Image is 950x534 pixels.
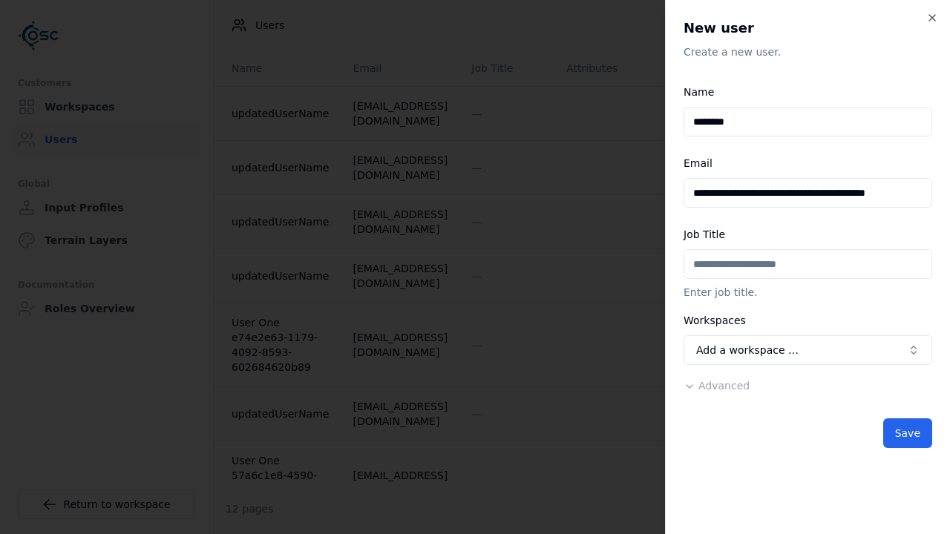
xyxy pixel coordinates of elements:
[684,378,750,393] button: Advanced
[684,18,932,39] h2: New user
[684,228,725,240] label: Job Title
[684,44,932,59] p: Create a new user.
[696,343,799,357] span: Add a workspace …
[684,285,932,300] p: Enter job title.
[684,86,714,98] label: Name
[684,157,712,169] label: Email
[883,418,932,448] button: Save
[684,314,746,326] label: Workspaces
[698,380,750,392] span: Advanced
